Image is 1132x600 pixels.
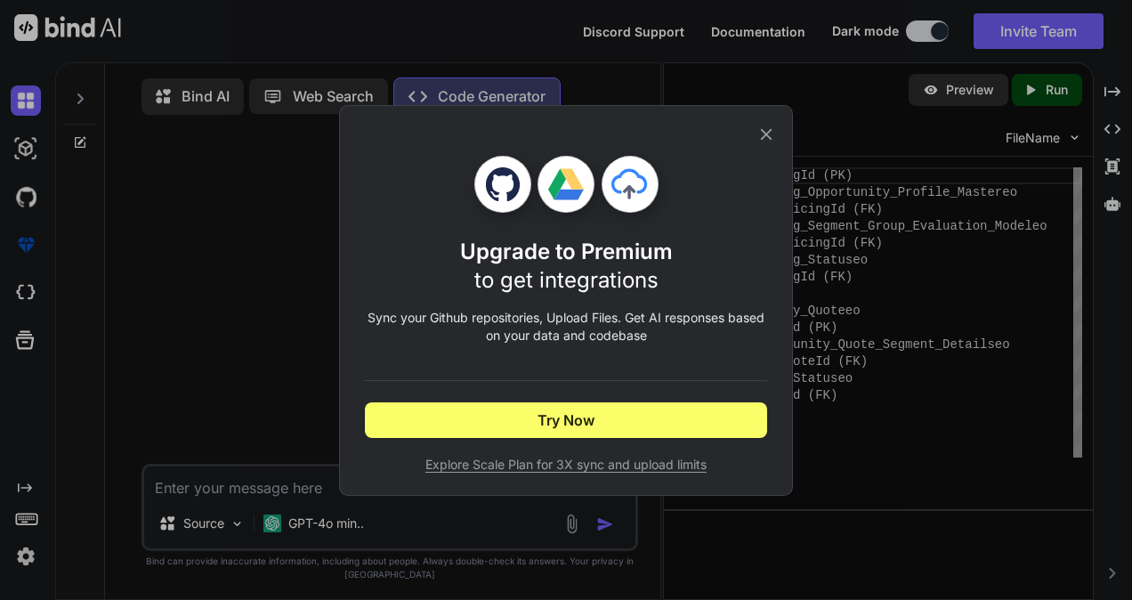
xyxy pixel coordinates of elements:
[365,402,767,438] button: Try Now
[365,456,767,474] span: Explore Scale Plan for 3X sync and upload limits
[474,267,659,293] span: to get integrations
[460,238,673,295] h1: Upgrade to Premium
[538,409,594,431] span: Try Now
[365,309,767,345] p: Sync your Github repositories, Upload Files. Get AI responses based on your data and codebase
